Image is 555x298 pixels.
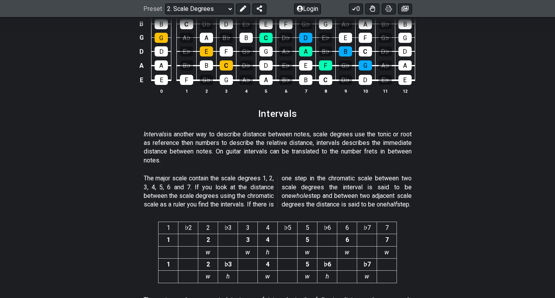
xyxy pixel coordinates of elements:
div: D♭ [240,60,253,71]
div: F [220,46,233,56]
th: 11 [375,87,395,95]
div: E [339,33,352,43]
em: h [326,273,329,280]
div: B [240,33,253,43]
em: w [384,249,389,256]
strong: 5 [306,236,309,243]
strong: 4 [266,236,270,243]
em: w [206,273,210,280]
div: E♭ [379,75,392,85]
div: D♭ [339,75,352,85]
div: F [319,60,332,71]
div: E [200,46,213,56]
th: 10 [355,87,375,95]
strong: ♭7 [363,261,371,268]
div: E [155,75,168,85]
td: B [137,17,146,31]
div: E [299,60,312,71]
th: 12 [395,87,415,95]
strong: ♭6 [324,261,331,268]
div: C [180,19,193,29]
button: Share Preset [252,3,266,14]
button: Print [382,3,396,14]
strong: 7 [385,236,389,243]
span: Preset [143,5,162,12]
th: 7 [377,222,397,234]
div: G [319,19,332,29]
div: G♭ [240,46,253,56]
td: A [137,58,146,73]
div: E [398,75,412,85]
button: Login [294,3,321,14]
button: Create image [398,3,412,14]
div: C [259,33,273,43]
div: A♭ [379,60,392,71]
div: D [259,60,273,71]
div: G♭ [200,75,213,85]
th: 8 [315,87,335,95]
div: D [299,33,312,43]
th: ♭3 [218,222,238,234]
div: F [359,33,372,43]
h2: Intervals [258,109,297,118]
select: Preset [165,3,234,14]
th: ♭5 [278,222,298,234]
div: A [155,60,168,71]
p: The major scale contain the scale degrees 1, 2, 3, 4, 5, 6 and 7. If you look at the distance bet... [144,174,412,209]
th: 2 [198,222,218,234]
div: D [220,19,233,29]
button: 0 [349,3,363,14]
div: G [359,60,372,71]
div: D♭ [379,46,392,56]
div: G♭ [379,33,392,43]
div: B [299,75,312,85]
strong: ♭3 [224,261,232,268]
div: D [359,75,372,85]
button: Toggle Dexterity for all fretkits [365,3,379,14]
div: G [259,46,273,56]
div: A♭ [240,75,253,85]
th: 4 [236,87,256,95]
div: F [279,19,292,29]
div: D [398,46,412,56]
div: G♭ [339,60,352,71]
div: A [200,33,213,43]
strong: 1 [167,261,170,268]
div: B♭ [319,46,332,56]
th: 1 [159,222,178,234]
button: Edit Preset [236,3,250,14]
div: A♭ [339,19,352,29]
div: E♭ [240,19,253,29]
div: B [339,46,352,56]
th: 1 [176,87,196,95]
strong: 4 [266,261,270,268]
strong: 1 [167,236,170,243]
strong: 2 [206,236,210,243]
div: B [398,19,412,29]
th: 5 [298,222,317,234]
div: G♭ [299,19,312,29]
td: G [137,31,146,44]
div: E♭ [319,33,332,43]
div: A [398,60,412,71]
em: w [345,249,349,256]
div: B♭ [279,75,292,85]
div: A [259,75,273,85]
em: h [266,249,270,256]
th: 7 [296,87,315,95]
td: E [137,72,146,87]
th: ♭2 [178,222,198,234]
div: D♭ [200,19,213,29]
div: G [398,33,412,43]
em: whole [292,192,308,199]
p: is another way to describe distance between notes, scale degrees use the tonic or root as referen... [144,130,412,165]
div: C [359,46,372,56]
em: Intervals [144,130,167,138]
em: w [305,273,310,280]
th: 3 [238,222,258,234]
div: A [359,19,372,29]
em: w [365,273,369,280]
em: w [265,273,270,280]
strong: 2 [206,261,210,268]
div: G [155,33,168,43]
